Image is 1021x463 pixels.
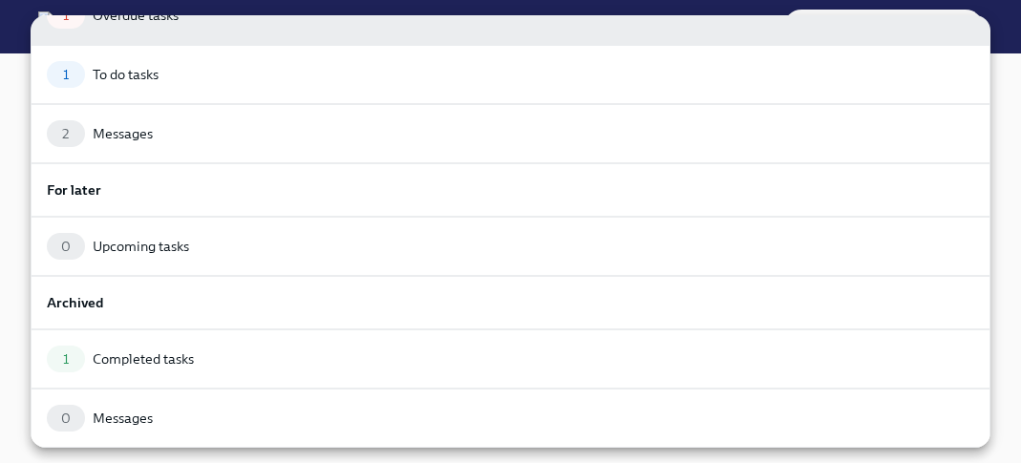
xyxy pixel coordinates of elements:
div: Overdue tasks [93,6,179,25]
div: Messages [93,409,153,428]
span: 0 [50,240,82,254]
span: 1 [52,9,80,23]
a: 0Messages [31,389,990,448]
h6: For later [47,179,974,200]
a: Archived [31,276,990,329]
a: 0Upcoming tasks [31,217,990,276]
div: To do tasks [93,65,159,84]
div: Upcoming tasks [93,237,189,256]
a: 2Messages [31,104,990,163]
a: For later [31,163,990,217]
span: 0 [50,411,82,426]
span: 1 [52,68,80,82]
a: 1Completed tasks [31,329,990,389]
span: 2 [51,127,80,141]
a: 1To do tasks [31,45,990,104]
span: 1 [52,352,80,367]
div: Messages [93,124,153,143]
div: Completed tasks [93,349,194,368]
h6: Archived [47,292,974,313]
